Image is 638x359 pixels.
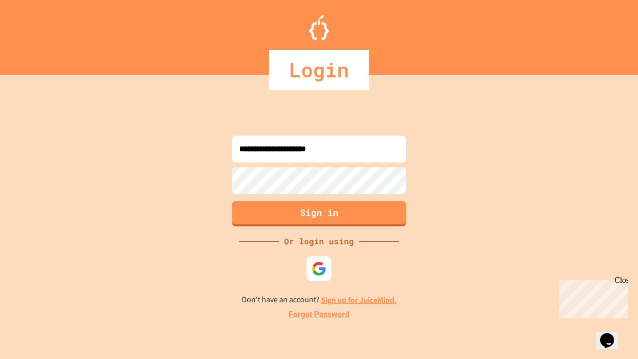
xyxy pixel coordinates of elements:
img: Logo.svg [309,15,329,40]
a: Forgot Password [289,309,349,321]
div: Or login using [279,235,359,247]
button: Sign in [232,201,406,226]
p: Don't have an account? [242,294,397,306]
a: Sign up for JuiceMind. [321,295,397,305]
img: google-icon.svg [312,261,326,276]
iframe: chat widget [555,276,628,318]
iframe: chat widget [596,319,628,349]
div: Chat with us now!Close [4,4,69,63]
div: Login [269,50,369,90]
